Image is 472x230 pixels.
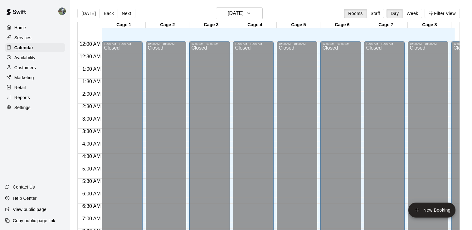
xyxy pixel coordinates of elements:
span: 3:30 AM [81,129,102,134]
p: Help Center [13,195,36,201]
span: 5:30 AM [81,179,102,184]
span: 2:30 AM [81,104,102,109]
div: Cage 1 [102,22,146,28]
a: Settings [5,103,65,112]
button: [DATE] [216,7,263,19]
a: Customers [5,63,65,72]
div: Cage 4 [233,22,277,28]
div: 12:00 AM – 10:00 AM [279,42,315,46]
span: 6:30 AM [81,204,102,209]
div: Ryan Maylie [57,5,70,17]
div: 12:00 AM – 10:00 AM [191,42,228,46]
div: 12:00 AM – 10:00 AM [235,42,272,46]
a: Retail [5,83,65,92]
a: Availability [5,53,65,62]
div: 12:00 AM – 10:00 AM [410,42,446,46]
p: Customers [14,65,36,71]
span: 12:00 AM [78,41,102,47]
div: Cage 3 [189,22,233,28]
span: 6:00 AM [81,191,102,196]
a: Services [5,33,65,42]
span: 4:30 AM [81,154,102,159]
button: Filter View [425,9,460,18]
button: Next [118,9,135,18]
button: Back [100,9,118,18]
div: 12:00 AM – 10:00 AM [148,42,184,46]
span: 1:30 AM [81,79,102,84]
p: Reports [14,94,30,101]
span: 3:00 AM [81,116,102,122]
p: Availability [14,55,36,61]
p: View public page [13,206,46,213]
span: 7:00 AM [81,216,102,221]
div: Cage 8 [408,22,451,28]
button: [DATE] [77,9,100,18]
h6: [DATE] [228,9,244,18]
button: Staff [367,9,384,18]
div: 12:00 AM – 10:00 AM [104,42,141,46]
button: Rooms [344,9,367,18]
a: Marketing [5,73,65,82]
p: Contact Us [13,184,35,190]
div: Cage 2 [146,22,189,28]
p: Copy public page link [13,218,55,224]
a: Reports [5,93,65,102]
div: 12:00 AM – 10:00 AM [322,42,359,46]
p: Marketing [14,74,34,81]
span: 4:00 AM [81,141,102,146]
span: 5:00 AM [81,166,102,171]
p: Calendar [14,45,33,51]
button: add [408,203,455,218]
span: 2:00 AM [81,91,102,97]
a: Home [5,23,65,32]
p: Settings [14,104,31,111]
div: Cage 5 [277,22,320,28]
span: 12:30 AM [78,54,102,59]
a: Calendar [5,43,65,52]
span: 1:00 AM [81,66,102,72]
img: Ryan Maylie [58,7,66,15]
button: Day [387,9,403,18]
div: 12:00 AM – 10:00 AM [366,42,403,46]
p: Retail [14,84,26,91]
p: Home [14,25,26,31]
p: Services [14,35,32,41]
div: Cage 6 [320,22,364,28]
div: Cage 7 [364,22,408,28]
button: Week [402,9,422,18]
